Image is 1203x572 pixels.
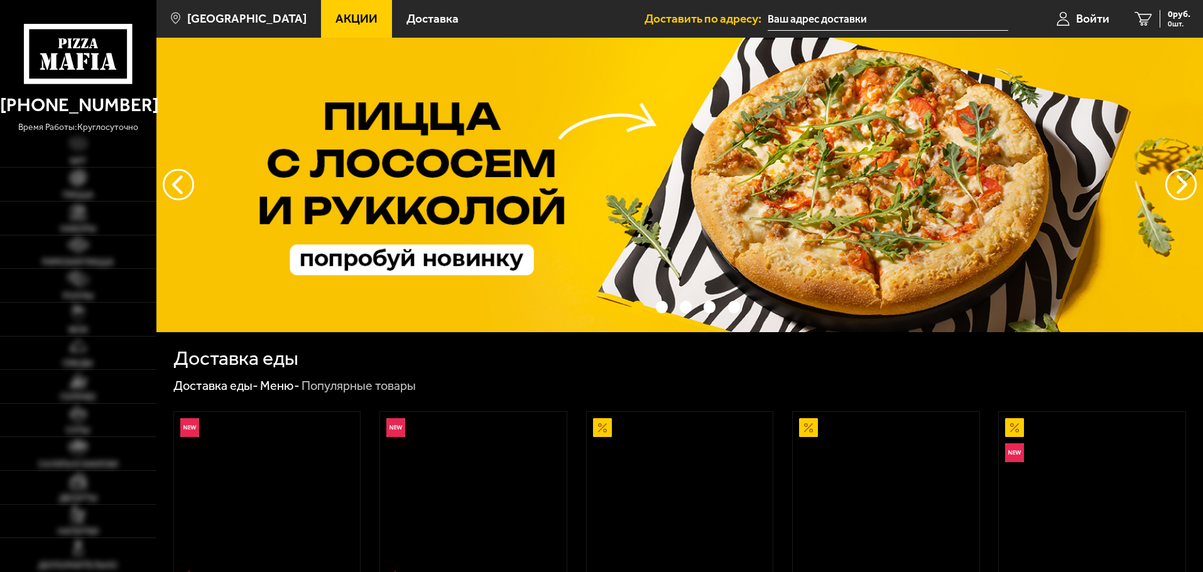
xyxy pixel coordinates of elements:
[1168,20,1190,28] span: 0 шт.
[60,393,96,402] span: Горячее
[645,13,768,24] span: Доставить по адресу:
[302,378,416,394] div: Популярные товары
[180,418,199,437] img: Новинка
[386,418,405,437] img: Новинка
[59,494,97,503] span: Десерты
[631,301,643,313] button: точки переключения
[656,301,668,313] button: точки переключения
[70,157,86,166] span: Хит
[260,378,300,393] a: Меню-
[66,426,90,435] span: Супы
[63,191,94,200] span: Пицца
[60,225,96,234] span: Наборы
[63,359,93,368] span: Обеды
[728,301,740,313] button: точки переключения
[38,561,117,570] span: Дополнительно
[768,8,1008,31] input: Ваш адрес доставки
[799,418,818,437] img: Акционный
[187,13,307,24] span: [GEOGRAPHIC_DATA]
[68,326,88,335] span: WOK
[335,13,378,24] span: Акции
[1076,13,1109,24] span: Войти
[63,292,94,301] span: Роллы
[1005,418,1024,437] img: Акционный
[173,378,258,393] a: Доставка еды-
[1165,169,1197,200] button: предыдущий
[406,13,459,24] span: Доставка
[1168,10,1190,19] span: 0 руб.
[704,301,716,313] button: точки переключения
[1005,443,1024,462] img: Новинка
[42,258,114,267] span: Римская пицца
[38,460,118,469] span: Салаты и закуски
[163,169,194,200] button: следующий
[173,348,298,369] h1: Доставка еды
[593,418,612,437] img: Акционный
[58,527,99,536] span: Напитки
[680,301,692,313] button: точки переключения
